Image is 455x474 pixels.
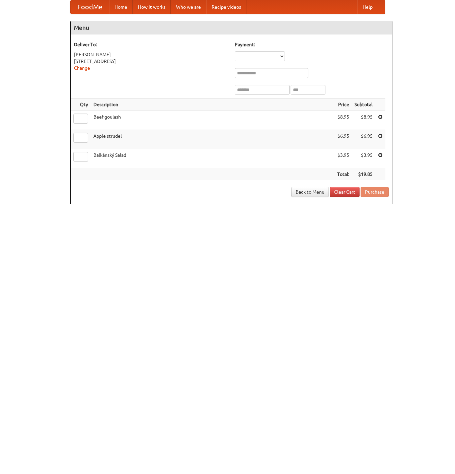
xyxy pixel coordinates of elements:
[334,130,352,149] td: $6.95
[71,0,109,14] a: FoodMe
[352,111,375,130] td: $8.95
[109,0,133,14] a: Home
[334,111,352,130] td: $8.95
[352,130,375,149] td: $6.95
[352,98,375,111] th: Subtotal
[352,168,375,181] th: $19.85
[235,41,389,48] h5: Payment:
[133,0,171,14] a: How it works
[74,41,228,48] h5: Deliver To:
[334,149,352,168] td: $3.95
[291,187,329,197] a: Back to Menu
[71,21,392,35] h4: Menu
[206,0,246,14] a: Recipe videos
[74,65,90,71] a: Change
[330,187,360,197] a: Clear Cart
[334,168,352,181] th: Total:
[71,98,91,111] th: Qty
[91,149,334,168] td: Balkánský Salad
[74,58,228,65] div: [STREET_ADDRESS]
[74,51,228,58] div: [PERSON_NAME]
[352,149,375,168] td: $3.95
[357,0,378,14] a: Help
[91,98,334,111] th: Description
[361,187,389,197] button: Purchase
[91,130,334,149] td: Apple strudel
[91,111,334,130] td: Beef goulash
[334,98,352,111] th: Price
[171,0,206,14] a: Who we are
